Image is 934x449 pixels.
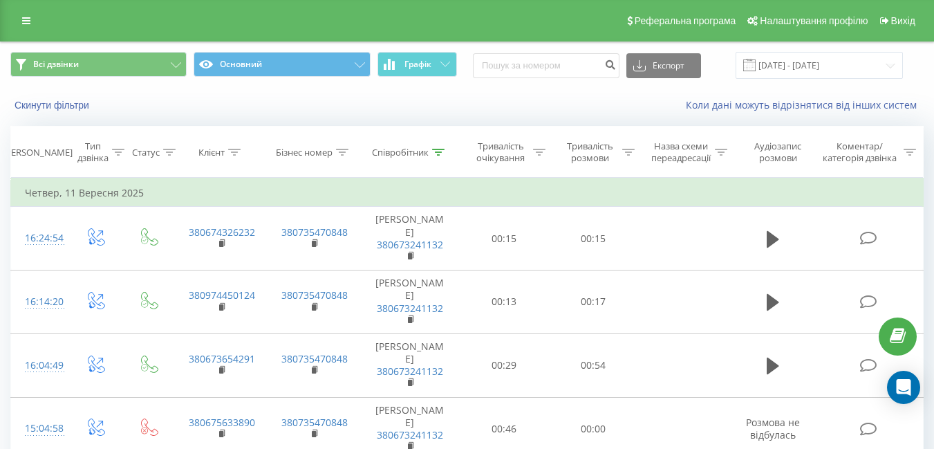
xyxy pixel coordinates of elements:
a: Коли дані можуть відрізнятися вiд інших систем [686,98,924,111]
div: Співробітник [372,147,429,158]
span: Розмова не відбулась [746,416,800,441]
div: 15:04:58 [25,415,54,442]
a: 380735470848 [281,352,348,365]
span: Всі дзвінки [33,59,79,70]
td: [PERSON_NAME] [360,207,460,271]
button: Всі дзвінки [10,52,187,77]
div: Аудіозапис розмови [743,140,813,164]
div: 16:04:49 [25,352,54,379]
a: 380673241132 [377,238,443,251]
td: 00:15 [460,207,549,271]
td: 00:29 [460,333,549,397]
div: Коментар/категорія дзвінка [819,140,900,164]
td: 00:13 [460,271,549,334]
a: 380673241132 [377,302,443,315]
div: Тривалість розмови [561,140,619,164]
span: Реферальна програма [635,15,736,26]
a: 380673241132 [377,365,443,378]
td: 00:17 [549,271,638,334]
div: Тривалість очікування [472,140,530,164]
a: 380735470848 [281,416,348,429]
button: Основний [194,52,370,77]
td: 00:54 [549,333,638,397]
a: 380735470848 [281,288,348,302]
a: 380974450124 [189,288,255,302]
button: Скинути фільтри [10,99,96,111]
div: 16:14:20 [25,288,54,315]
td: Четвер, 11 Вересня 2025 [11,179,924,207]
span: Вихід [891,15,915,26]
span: Налаштування профілю [760,15,868,26]
div: 16:24:54 [25,225,54,252]
a: 380674326232 [189,226,255,239]
td: [PERSON_NAME] [360,271,460,334]
div: Open Intercom Messenger [887,371,920,404]
div: Клієнт [198,147,225,158]
a: 380675633890 [189,416,255,429]
span: Графік [404,59,431,69]
input: Пошук за номером [473,53,619,78]
div: Назва схеми переадресації [651,140,711,164]
button: Експорт [626,53,701,78]
div: Бізнес номер [276,147,333,158]
td: [PERSON_NAME] [360,333,460,397]
a: 380673654291 [189,352,255,365]
button: Графік [377,52,457,77]
div: [PERSON_NAME] [3,147,73,158]
td: 00:15 [549,207,638,271]
div: Статус [132,147,160,158]
a: 380735470848 [281,226,348,239]
a: 380673241132 [377,428,443,441]
div: Тип дзвінка [77,140,109,164]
